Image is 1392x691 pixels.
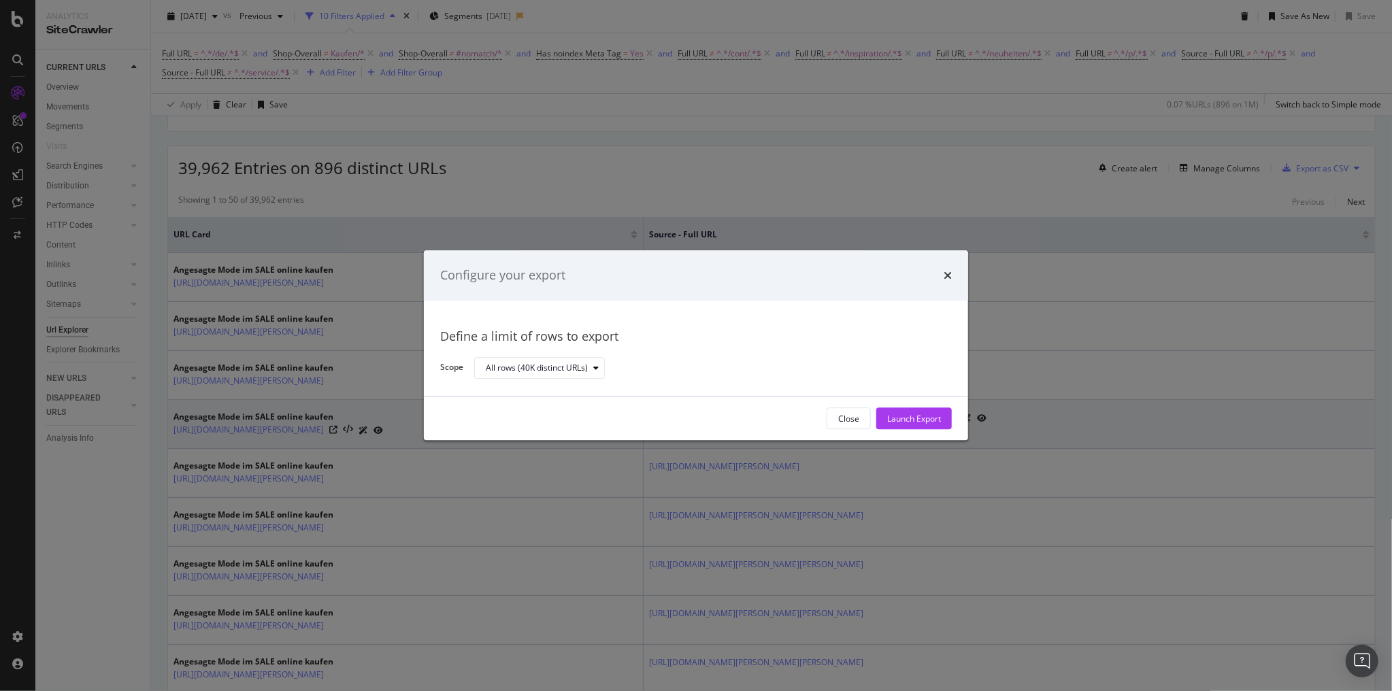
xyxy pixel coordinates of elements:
[486,364,588,372] div: All rows (40K distinct URLs)
[944,267,952,284] div: times
[1346,645,1378,677] div: Open Intercom Messenger
[827,408,871,430] button: Close
[838,413,859,424] div: Close
[440,267,565,284] div: Configure your export
[424,250,968,440] div: modal
[474,357,605,379] button: All rows (40K distinct URLs)
[440,362,463,377] label: Scope
[440,328,952,345] div: Define a limit of rows to export
[887,413,941,424] div: Launch Export
[876,408,952,430] button: Launch Export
